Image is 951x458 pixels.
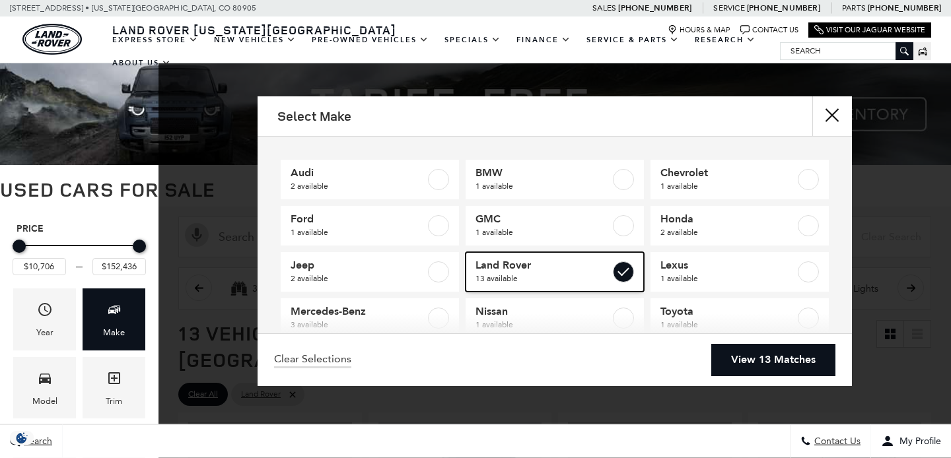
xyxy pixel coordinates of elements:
[475,318,610,331] span: 1 available
[281,206,459,245] a: Ford1 available
[106,298,122,325] span: Make
[740,25,798,35] a: Contact Us
[103,325,125,340] div: Make
[660,166,795,180] span: Chevrolet
[651,160,829,199] a: Chevrolet1 available
[747,3,820,13] a: [PHONE_NUMBER]
[291,226,425,239] span: 1 available
[13,240,26,253] div: Minimum Price
[17,223,142,235] h5: Price
[291,166,425,180] span: Audi
[592,3,616,13] span: Sales
[304,28,437,51] a: Pre-Owned Vehicles
[660,318,795,331] span: 1 available
[83,357,145,418] div: TrimTrim
[291,318,425,331] span: 3 available
[579,28,687,51] a: Service & Parts
[475,259,610,272] span: Land Rover
[842,3,866,13] span: Parts
[104,28,206,51] a: EXPRESS STORE
[281,298,459,338] a: Mercedes-Benz3 available
[618,3,691,13] a: [PHONE_NUMBER]
[7,431,37,445] img: Opt-Out Icon
[687,28,763,51] a: Research
[475,213,610,226] span: GMC
[106,394,122,409] div: Trim
[83,288,145,350] div: MakeMake
[871,425,951,458] button: Open user profile menu
[660,259,795,272] span: Lexus
[13,258,66,275] input: Minimum
[277,109,351,123] h2: Select Make
[660,180,795,193] span: 1 available
[660,226,795,239] span: 2 available
[291,272,425,285] span: 2 available
[651,252,829,292] a: Lexus1 available
[7,431,37,445] section: Click to Open Cookie Consent Modal
[32,394,57,409] div: Model
[711,344,835,376] a: View 13 Matches
[651,206,829,245] a: Honda2 available
[206,28,304,51] a: New Vehicles
[291,180,425,193] span: 2 available
[660,305,795,318] span: Toyota
[781,43,913,59] input: Search
[509,28,579,51] a: Finance
[13,357,76,418] div: ModelModel
[437,28,509,51] a: Specials
[10,3,256,13] a: [STREET_ADDRESS] • [US_STATE][GEOGRAPHIC_DATA], CO 80905
[660,272,795,285] span: 1 available
[92,258,146,275] input: Maximum
[466,298,644,338] a: Nissan1 available
[811,436,861,447] span: Contact Us
[475,305,610,318] span: Nissan
[13,288,76,350] div: YearYear
[812,96,852,136] button: close
[281,252,459,292] a: Jeep2 available
[37,298,53,325] span: Year
[475,272,610,285] span: 13 available
[466,160,644,199] a: BMW1 available
[106,367,122,394] span: Trim
[133,240,146,253] div: Maximum Price
[104,28,780,75] nav: Main Navigation
[112,22,396,38] span: Land Rover [US_STATE][GEOGRAPHIC_DATA]
[466,252,644,292] a: Land Rover13 available
[466,206,644,245] a: GMC1 available
[660,213,795,226] span: Honda
[868,3,941,13] a: [PHONE_NUMBER]
[814,25,925,35] a: Visit Our Jaguar Website
[13,235,146,275] div: Price
[274,352,351,368] a: Clear Selections
[104,51,179,75] a: About Us
[475,180,610,193] span: 1 available
[894,436,941,447] span: My Profile
[668,25,730,35] a: Hours & Map
[291,305,425,318] span: Mercedes-Benz
[104,22,404,38] a: Land Rover [US_STATE][GEOGRAPHIC_DATA]
[22,24,82,55] img: Land Rover
[281,160,459,199] a: Audi2 available
[37,367,53,394] span: Model
[36,325,53,340] div: Year
[713,3,744,13] span: Service
[475,226,610,239] span: 1 available
[291,259,425,272] span: Jeep
[291,213,425,226] span: Ford
[475,166,610,180] span: BMW
[22,24,82,55] a: land-rover
[651,298,829,338] a: Toyota1 available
